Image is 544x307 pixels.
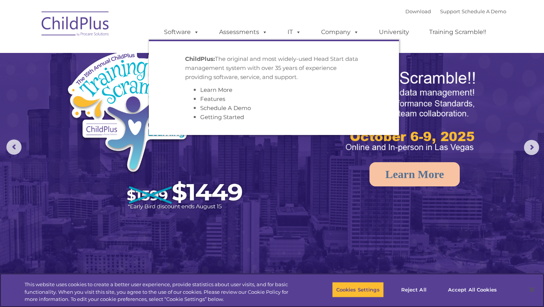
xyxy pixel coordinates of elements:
a: Features [200,95,225,102]
span: Last name [105,50,128,56]
a: Assessments [212,25,275,40]
img: ChildPlus by Procare Solutions [38,6,113,44]
a: Learn More [200,86,232,93]
a: Learn More [369,162,460,186]
button: Close [524,281,540,298]
a: IT [280,25,309,40]
a: Company [314,25,366,40]
a: Software [156,25,207,40]
a: Getting Started [200,113,244,121]
a: University [371,25,417,40]
a: Schedule A Demo [462,8,506,14]
font: | [405,8,506,14]
button: Reject All [390,282,437,298]
button: Cookies Settings [332,282,384,298]
span: Phone number [105,81,137,87]
a: Schedule A Demo [200,104,251,112]
p: The original and most widely-used Head Start data management system with over 35 years of experie... [185,54,363,82]
a: Support [440,8,460,14]
strong: ChildPlus: [185,55,215,62]
a: Training Scramble!! [422,25,494,40]
button: Accept All Cookies [444,282,501,298]
div: This website uses cookies to create a better user experience, provide statistics about user visit... [25,281,299,303]
a: Download [405,8,431,14]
